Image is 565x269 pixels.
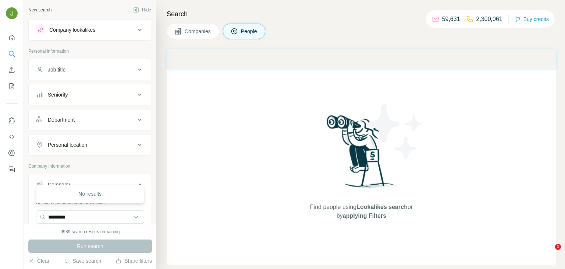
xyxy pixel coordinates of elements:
[28,163,152,170] p: Company information
[6,130,18,143] button: Use Surfe API
[61,228,120,235] div: 9989 search results remaining
[540,244,558,262] iframe: Intercom live chat
[49,26,95,34] div: Company lookalikes
[167,49,556,69] iframe: Banner
[48,141,87,149] div: Personal location
[28,257,49,265] button: Clear
[28,7,51,13] div: New search
[6,47,18,60] button: Search
[6,163,18,176] button: Feedback
[116,257,152,265] button: Share filters
[29,61,152,78] button: Job title
[38,186,142,201] div: No results
[476,15,502,24] p: 2,300,061
[48,116,75,123] div: Department
[29,136,152,154] button: Personal location
[29,21,152,39] button: Company lookalikes
[185,28,212,35] span: Companies
[362,98,428,165] img: Surfe Illustration - Stars
[128,4,156,15] button: Hide
[356,204,408,210] span: Lookalikes search
[48,91,68,98] div: Seniority
[6,7,18,19] img: Avatar
[29,111,152,129] button: Department
[28,48,152,55] p: Personal information
[6,146,18,160] button: Dashboard
[48,66,65,73] div: Job title
[241,28,258,35] span: People
[6,114,18,127] button: Use Surfe on LinkedIn
[6,31,18,44] button: Quick start
[555,244,561,250] span: 1
[343,213,386,219] span: applying Filters
[29,86,152,104] button: Seniority
[64,257,101,265] button: Save search
[29,176,152,196] button: Company
[302,203,420,220] span: Find people using or by
[6,80,18,93] button: My lists
[323,113,400,195] img: Surfe Illustration - Woman searching with binoculars
[48,181,70,188] div: Company
[515,14,549,24] button: Buy credits
[442,15,460,24] p: 59,631
[6,63,18,77] button: Enrich CSV
[167,9,556,19] h4: Search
